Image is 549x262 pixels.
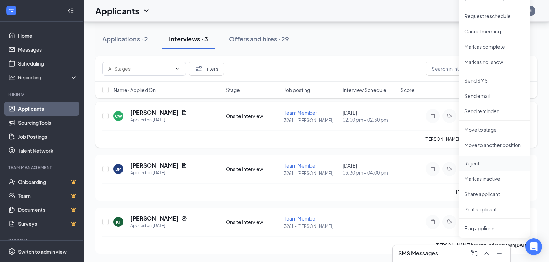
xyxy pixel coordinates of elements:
svg: ChevronDown [174,66,180,71]
input: Search in interviews [426,62,530,76]
b: [DATE] [515,242,529,248]
div: CW [115,113,122,119]
span: Team Member [284,109,317,116]
div: Applications · 2 [102,34,148,43]
div: Offers and hires · 29 [229,34,289,43]
p: 3261 - [PERSON_NAME], ... [284,170,338,176]
span: Team Member [284,162,317,169]
svg: Analysis [8,74,15,81]
div: Open Intercom Messenger [525,238,542,255]
div: Applied on [DATE] [130,169,187,176]
svg: WorkstreamLogo [8,7,15,14]
a: Talent Network [18,144,78,157]
p: [PERSON_NAME] has applied more than . [436,242,530,248]
svg: Note [429,219,437,225]
svg: Document [181,110,187,115]
svg: ChevronDown [142,7,150,15]
p: Send reminder [464,108,524,115]
svg: Tag [445,113,454,119]
p: 3261 - [PERSON_NAME], ... [284,117,338,123]
div: Interviews · 3 [169,34,208,43]
button: ChevronUp [481,248,492,259]
span: - [343,219,345,225]
svg: Settings [8,248,15,255]
svg: Minimize [495,249,503,257]
svg: ComposeMessage [470,249,478,257]
div: Onsite Interview [226,113,280,120]
div: Switch to admin view [18,248,67,255]
button: Filter Filters [189,62,224,76]
h5: [PERSON_NAME] [130,215,179,222]
div: 3 [529,8,532,14]
div: Onsite Interview [226,165,280,172]
svg: Document [181,163,187,168]
span: Stage [226,86,240,93]
svg: Tag [445,219,454,225]
p: 3261 - [PERSON_NAME], ... [284,223,338,229]
div: Team Management [8,164,76,170]
div: Hiring [8,91,76,97]
a: Scheduling [18,56,78,70]
svg: Note [429,113,437,119]
a: OnboardingCrown [18,175,78,189]
h5: [PERSON_NAME] [130,162,179,169]
a: Sourcing Tools [18,116,78,130]
input: All Stages [108,65,172,72]
svg: Filter [195,64,203,73]
h1: Applicants [95,5,139,17]
a: Messages [18,43,78,56]
div: Applied on [DATE] [130,222,187,229]
a: SurveysCrown [18,217,78,231]
div: Applied on [DATE] [130,116,187,123]
svg: Collapse [67,7,74,14]
div: Reporting [18,74,78,81]
span: Name · Applied On [113,86,156,93]
button: Minimize [494,248,505,259]
svg: Tag [445,166,454,172]
a: Applicants [18,102,78,116]
div: Payroll [8,238,76,244]
div: Onsite Interview [226,218,280,225]
div: [DATE] [343,109,397,123]
p: [PERSON_NAME] has applied more than . [424,136,530,142]
div: KT [116,219,121,225]
h5: [PERSON_NAME] [130,109,179,116]
span: Team Member [284,215,317,222]
span: Job posting [284,86,310,93]
a: Job Postings [18,130,78,144]
button: ComposeMessage [469,248,480,259]
span: Score [401,86,415,93]
div: BM [115,166,121,172]
svg: Reapply [181,216,187,221]
svg: ChevronUp [483,249,491,257]
span: 03:30 pm - 04:00 pm [343,169,397,176]
p: [PERSON_NAME] interviewed . [456,189,530,195]
span: Interview Schedule [343,86,386,93]
a: DocumentsCrown [18,203,78,217]
svg: Note [429,166,437,172]
a: TeamCrown [18,189,78,203]
span: 02:00 pm - 02:30 pm [343,116,397,123]
h3: SMS Messages [398,249,438,257]
div: [DATE] [343,162,397,176]
a: Home [18,29,78,43]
